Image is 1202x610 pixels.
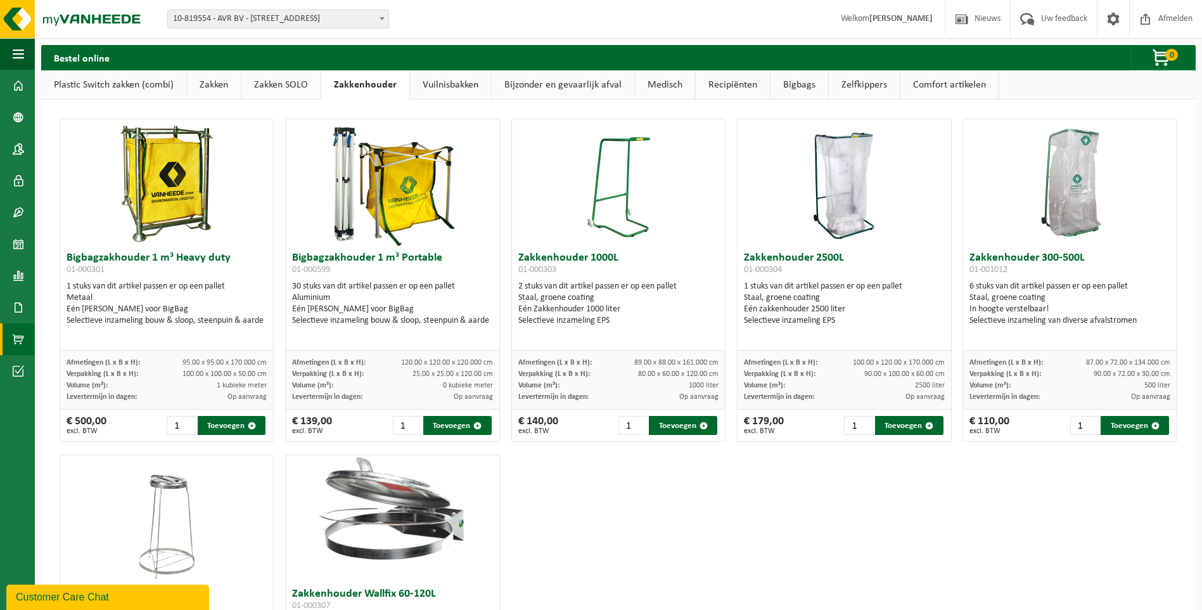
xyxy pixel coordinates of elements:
[744,427,784,435] span: excl. BTW
[167,416,196,435] input: 1
[518,315,719,327] div: Selectieve inzameling EPS
[518,370,590,378] span: Verpakking (L x B x H):
[744,370,815,378] span: Verpakking (L x B x H):
[853,359,945,367] span: 100.00 x 120.00 x 170.000 cm
[969,382,1011,389] span: Volume (m³):
[67,359,140,367] span: Afmetingen (L x B x H):
[135,455,198,582] img: 01-000306
[969,281,1170,327] div: 6 stuks van dit artikel passen er op een pallet
[103,119,230,246] img: 01-000301
[292,292,493,304] div: Aluminium
[67,315,267,327] div: Selectieve inzameling bouw & sloop, steenpuin & aarde
[518,252,719,278] h3: Zakkenhouder 1000L
[41,45,122,70] h2: Bestel online
[198,416,266,435] button: Toevoegen
[689,382,719,389] span: 1000 liter
[969,265,1007,275] span: 01-001012
[393,416,423,435] input: 1
[744,292,945,304] div: Staal, groene coating
[1086,359,1170,367] span: 87.00 x 72.00 x 134.000 cm
[587,119,650,246] img: 01-000303
[292,252,493,278] h3: Bigbagzakhouder 1 m³ Portable
[869,14,933,23] strong: [PERSON_NAME]
[227,393,267,401] span: Op aanvraag
[969,416,1009,435] div: € 110,00
[292,382,333,389] span: Volume (m³):
[67,281,267,327] div: 1 stuks van dit artikel passen er op een pallet
[744,382,785,389] span: Volume (m³):
[292,304,493,315] div: Eén [PERSON_NAME] voor BigBag
[1094,370,1170,378] span: 90.00 x 72.00 x 30.00 cm
[1007,119,1134,246] img: 01-001012
[844,416,874,435] input: 1
[67,252,267,278] h3: Bigbagzakhouder 1 m³ Heavy duty
[744,416,784,435] div: € 179,00
[969,370,1041,378] span: Verpakking (L x B x H):
[744,393,814,401] span: Levertermijn in dagen:
[744,265,782,275] span: 01-000304
[518,393,589,401] span: Levertermijn in dagen:
[329,119,456,246] img: 01-000599
[518,265,556,275] span: 01-000303
[423,416,492,435] button: Toevoegen
[969,359,1043,367] span: Afmetingen (L x B x H):
[744,359,817,367] span: Afmetingen (L x B x H):
[1070,416,1100,435] input: 1
[969,315,1170,327] div: Selectieve inzameling van diverse afvalstromen
[744,304,945,315] div: Eén zakkenhouder 2500 liter
[875,416,943,435] button: Toevoegen
[454,393,493,401] span: Op aanvraag
[829,70,900,100] a: Zelfkippers
[518,382,559,389] span: Volume (m³):
[67,265,105,275] span: 01-000301
[168,10,388,28] span: 10-819554 - AVR BV - 8800 ROESELARE, MEENSESTEENWEG 545
[292,359,366,367] span: Afmetingen (L x B x H):
[969,427,1009,435] span: excl. BTW
[67,427,106,435] span: excl. BTW
[649,416,717,435] button: Toevoegen
[969,393,1040,401] span: Levertermijn in dagen:
[518,427,558,435] span: excl. BTW
[187,70,241,100] a: Zakken
[905,393,945,401] span: Op aanvraag
[1144,382,1170,389] span: 500 liter
[292,393,362,401] span: Levertermijn in dagen:
[292,416,332,435] div: € 139,00
[900,70,999,100] a: Comfort artikelen
[67,370,138,378] span: Verpakking (L x B x H):
[292,281,493,327] div: 30 stuks van dit artikel passen er op een pallet
[1165,49,1178,61] span: 0
[812,119,876,246] img: 01-000304
[401,359,493,367] span: 120.00 x 120.00 x 120.000 cm
[518,281,719,327] div: 2 stuks van dit artikel passen er op een pallet
[679,393,719,401] span: Op aanvraag
[41,70,186,100] a: Plastic Switch zakken (combi)
[167,10,389,29] span: 10-819554 - AVR BV - 8800 ROESELARE, MEENSESTEENWEG 545
[321,70,409,100] a: Zakkenhouder
[635,70,695,100] a: Medisch
[744,281,945,327] div: 1 stuks van dit artikel passen er op een pallet
[410,70,491,100] a: Vuilnisbakken
[638,370,719,378] span: 80.00 x 60.00 x 120.00 cm
[1131,45,1194,70] button: 0
[443,382,493,389] span: 0 kubieke meter
[292,427,332,435] span: excl. BTW
[67,382,108,389] span: Volume (m³):
[67,393,137,401] span: Levertermijn in dagen:
[634,359,719,367] span: 89.00 x 88.00 x 161.000 cm
[217,382,267,389] span: 1 kubieke meter
[6,582,212,610] iframe: chat widget
[182,370,267,378] span: 100.00 x 100.00 x 50.00 cm
[286,455,499,562] img: 01-000307
[241,70,321,100] a: Zakken SOLO
[67,416,106,435] div: € 500,00
[744,315,945,327] div: Selectieve inzameling EPS
[770,70,828,100] a: Bigbags
[292,265,330,275] span: 01-000599
[492,70,634,100] a: Bijzonder en gevaarlijk afval
[969,304,1170,315] div: In hoogte verstelbaar!
[696,70,770,100] a: Recipiënten
[518,304,719,315] div: Eén Zakkenhouder 1000 liter
[67,304,267,315] div: Eén [PERSON_NAME] voor BigBag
